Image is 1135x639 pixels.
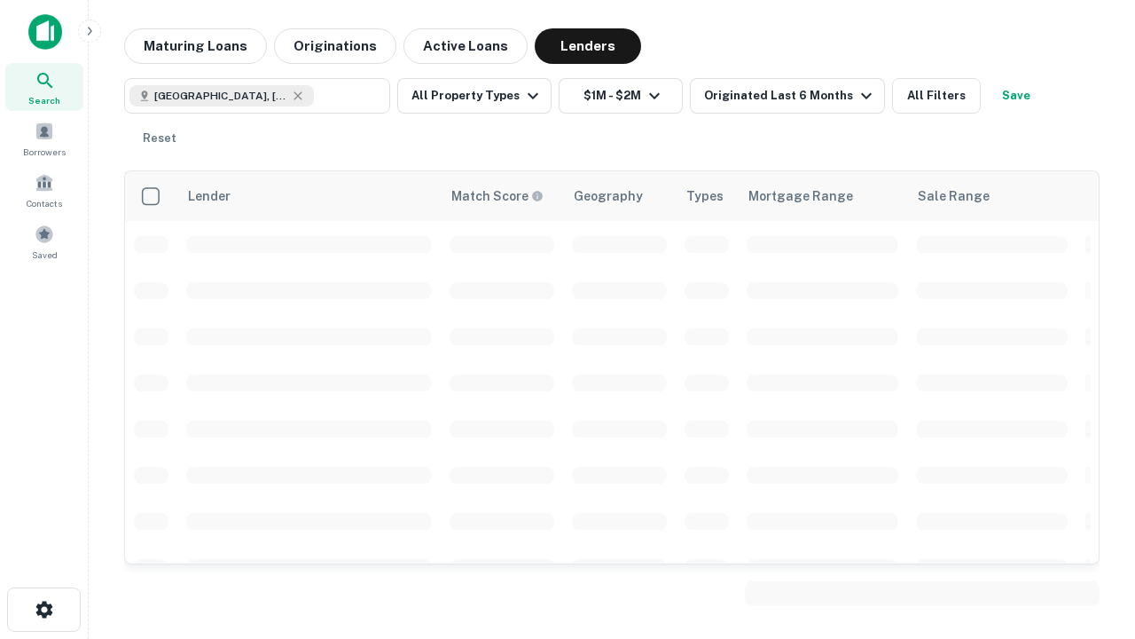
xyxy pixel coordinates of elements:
[27,196,62,210] span: Contacts
[918,185,990,207] div: Sale Range
[451,186,540,206] h6: Match Score
[441,171,563,221] th: Capitalize uses an advanced AI algorithm to match your search with the best lender. The match sco...
[686,185,724,207] div: Types
[738,171,907,221] th: Mortgage Range
[28,14,62,50] img: capitalize-icon.png
[704,85,877,106] div: Originated Last 6 Months
[676,171,738,221] th: Types
[274,28,396,64] button: Originations
[5,114,83,162] a: Borrowers
[988,78,1045,114] button: Save your search to get updates of matches that match your search criteria.
[907,171,1076,221] th: Sale Range
[154,88,287,104] span: [GEOGRAPHIC_DATA], [GEOGRAPHIC_DATA], [GEOGRAPHIC_DATA]
[5,217,83,265] a: Saved
[124,28,267,64] button: Maturing Loans
[23,145,66,159] span: Borrowers
[892,78,981,114] button: All Filters
[1046,440,1135,525] iframe: Chat Widget
[188,185,231,207] div: Lender
[131,121,188,156] button: Reset
[32,248,58,262] span: Saved
[563,171,676,221] th: Geography
[535,28,641,64] button: Lenders
[403,28,528,64] button: Active Loans
[748,185,853,207] div: Mortgage Range
[5,63,83,111] a: Search
[397,78,552,114] button: All Property Types
[451,186,544,206] div: Capitalize uses an advanced AI algorithm to match your search with the best lender. The match sco...
[28,93,60,107] span: Search
[574,185,643,207] div: Geography
[690,78,885,114] button: Originated Last 6 Months
[177,171,441,221] th: Lender
[5,166,83,214] a: Contacts
[559,78,683,114] button: $1M - $2M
